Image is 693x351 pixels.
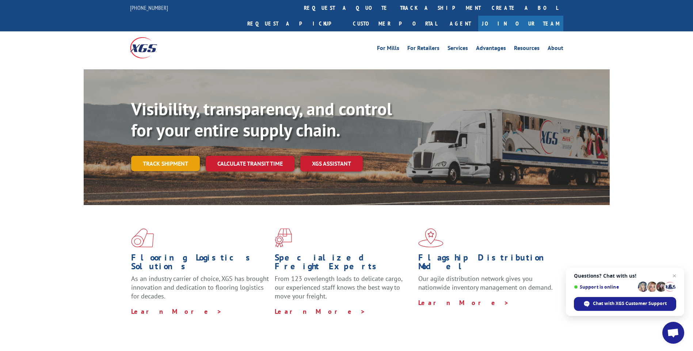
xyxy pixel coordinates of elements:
b: Visibility, transparency, and control for your entire supply chain. [131,97,392,141]
a: For Mills [377,45,399,53]
h1: Flagship Distribution Model [418,253,556,274]
a: Services [448,45,468,53]
a: Calculate transit time [206,156,294,171]
a: About [548,45,563,53]
a: Advantages [476,45,506,53]
p: From 123 overlength loads to delicate cargo, our experienced staff knows the best way to move you... [275,274,413,307]
a: Join Our Team [478,16,563,31]
h1: Specialized Freight Experts [275,253,413,274]
span: As an industry carrier of choice, XGS has brought innovation and dedication to flooring logistics... [131,274,269,300]
h1: Flooring Logistics Solutions [131,253,269,274]
a: For Retailers [407,45,439,53]
a: Learn More > [131,307,222,316]
a: [PHONE_NUMBER] [130,4,168,11]
img: xgs-icon-flagship-distribution-model-red [418,228,443,247]
a: Request a pickup [242,16,347,31]
a: Agent [442,16,478,31]
img: xgs-icon-total-supply-chain-intelligence-red [131,228,154,247]
a: Track shipment [131,156,200,171]
span: Chat with XGS Customer Support [593,300,667,307]
a: Learn More > [418,298,509,307]
div: Chat with XGS Customer Support [574,297,676,311]
div: Open chat [662,322,684,344]
a: Customer Portal [347,16,442,31]
a: XGS ASSISTANT [300,156,363,171]
a: Learn More > [275,307,366,316]
span: Questions? Chat with us! [574,273,676,279]
span: Our agile distribution network gives you nationwide inventory management on demand. [418,274,553,292]
img: xgs-icon-focused-on-flooring-red [275,228,292,247]
span: Close chat [670,271,679,280]
a: Resources [514,45,540,53]
span: Support is online [574,284,635,290]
